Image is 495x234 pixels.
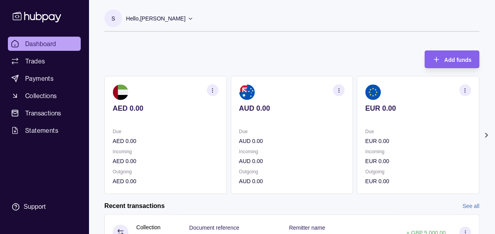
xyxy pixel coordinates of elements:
p: Incoming [365,147,471,156]
p: Incoming [113,147,219,156]
p: Hello, [PERSON_NAME] [126,14,185,23]
img: au [239,84,255,100]
p: EUR 0.00 [365,137,471,145]
span: Payments [25,74,54,83]
span: Dashboard [25,39,56,48]
h2: Recent transactions [104,202,165,210]
span: Trades [25,56,45,66]
p: AUD 0.00 [239,157,345,165]
p: Due [113,127,219,136]
p: Outgoing [365,167,471,176]
a: Statements [8,123,81,137]
p: AUD 0.00 [239,177,345,186]
p: AED 0.00 [113,137,219,145]
img: eu [365,84,381,100]
a: Dashboard [8,37,81,51]
img: ae [113,84,128,100]
p: Due [365,127,471,136]
a: See all [462,202,479,210]
p: EUR 0.00 [365,177,471,186]
a: Support [8,199,81,215]
div: Support [24,202,46,211]
p: Incoming [239,147,345,156]
p: AED 0.00 [113,104,219,113]
a: Collections [8,89,81,103]
a: Payments [8,71,81,85]
p: Collection [136,223,160,232]
p: Outgoing [113,167,219,176]
span: Statements [25,126,58,135]
p: AUD 0.00 [239,104,345,113]
a: Trades [8,54,81,68]
p: Document reference [189,225,239,231]
span: Transactions [25,108,61,118]
p: AED 0.00 [113,157,219,165]
button: Add funds [425,50,479,68]
p: Due [239,127,345,136]
p: AUD 0.00 [239,137,345,145]
p: AED 0.00 [113,177,219,186]
p: EUR 0.00 [365,104,471,113]
p: S [111,14,115,23]
span: Collections [25,91,57,100]
span: Add funds [444,57,471,63]
p: EUR 0.00 [365,157,471,165]
p: Outgoing [239,167,345,176]
p: Remitter name [289,225,325,231]
a: Transactions [8,106,81,120]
